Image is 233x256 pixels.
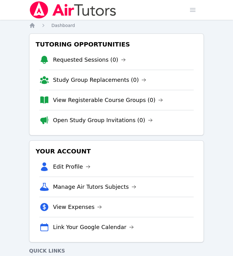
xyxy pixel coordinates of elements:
a: View Expenses [53,203,102,211]
a: Open Study Group Invitations (0) [53,116,153,125]
span: Dashboard [51,23,75,28]
a: Requested Sessions (0) [53,55,126,64]
nav: Breadcrumb [29,22,204,29]
img: Air Tutors [29,1,117,19]
a: Dashboard [51,22,75,29]
a: Link Your Google Calendar [53,223,134,232]
a: View Registerable Course Groups (0) [53,96,163,104]
h3: Your Account [34,146,199,157]
a: Edit Profile [53,162,90,171]
a: Manage Air Tutors Subjects [53,183,136,191]
h4: Quick Links [29,247,204,255]
a: Study Group Replacements (0) [53,76,146,84]
h3: Tutoring Opportunities [34,39,199,50]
